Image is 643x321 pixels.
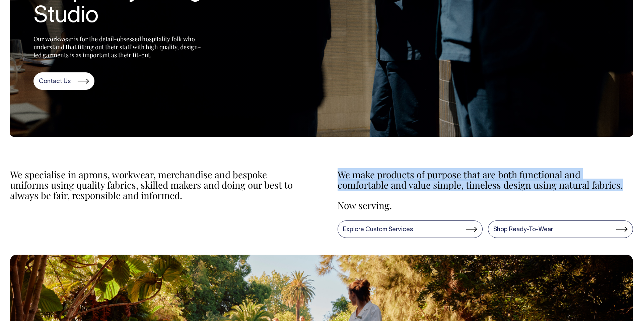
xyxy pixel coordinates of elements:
[10,170,306,200] p: We specialise in aprons, workwear, merchandise and bespoke uniforms using quality fabrics, skille...
[33,35,201,59] p: Our workwear is for the detail-obsessed hospitality folk who understand that fitting out their st...
[338,220,483,238] a: Explore Custom Services
[488,220,633,238] a: Shop Ready-To-Wear
[33,72,94,90] a: Contact Us
[338,200,633,211] p: Now serving.
[338,170,633,190] p: We make products of purpose that are both functional and comfortable and value simple, timeless d...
